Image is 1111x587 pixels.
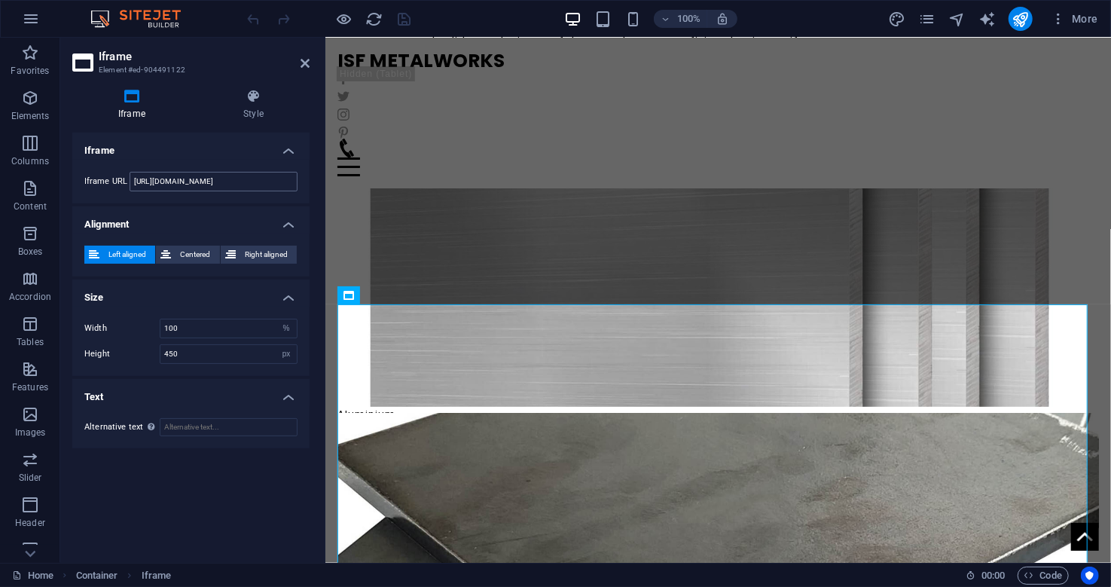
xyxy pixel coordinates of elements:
p: Header [15,517,45,529]
i: Pages (Ctrl+Alt+S) [918,11,935,28]
h3: Element #ed-904491122 [99,63,279,77]
i: On resize automatically adjust zoom level to fit chosen device. [716,12,729,26]
span: Left aligned [104,246,151,264]
span: Centered [176,246,215,264]
a: Click to cancel selection. Double-click to open Pages [12,567,53,585]
span: 00 00 [981,567,1005,585]
label: Width [84,324,160,332]
button: navigator [948,10,966,28]
button: reload [365,10,383,28]
p: Accordion [9,291,51,303]
button: Right aligned [221,246,297,264]
button: design [888,10,906,28]
i: Navigator [948,11,966,28]
p: Content [14,200,47,212]
input: Alternative text... [160,418,298,436]
button: Click here to leave preview mode and continue editing [335,10,353,28]
label: Alternative text [84,418,160,436]
span: More [1051,11,1098,26]
button: Left aligned [84,246,155,264]
button: More [1045,7,1104,31]
p: Features [12,381,48,393]
p: Tables [17,336,44,348]
i: Reload page [366,11,383,28]
p: Elements [11,110,50,122]
span: Click to select. Double-click to edit [76,567,118,585]
button: 100% [654,10,707,28]
span: : [992,570,994,581]
h4: Style [197,89,310,121]
img: Editor Logo [87,10,200,28]
p: Columns [11,155,49,167]
nav: breadcrumb [76,567,172,585]
button: Usercentrics [1081,567,1099,585]
p: Images [15,426,46,439]
button: text_generator [978,10,997,28]
span: Click to select. Double-click to edit [142,567,172,585]
span: Right aligned [240,246,292,264]
h4: Size [72,280,310,307]
h4: Text [72,379,310,406]
span: Code [1024,567,1062,585]
h4: Alignment [72,206,310,234]
p: Slider [19,472,42,484]
h6: Session time [966,567,1006,585]
h4: Iframe [72,89,197,121]
label: Height [84,350,160,358]
button: publish [1009,7,1033,31]
p: Favorites [11,65,49,77]
p: Boxes [18,246,43,258]
h4: Iframe [72,133,310,160]
h6: 100% [676,10,700,28]
button: pages [918,10,936,28]
button: Code [1018,567,1069,585]
i: Publish [1012,11,1029,28]
label: Iframe URL [84,177,130,185]
button: Centered [156,246,219,264]
i: Design (Ctrl+Alt+Y) [888,11,905,28]
h2: Iframe [99,50,310,63]
i: AI Writer [978,11,996,28]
